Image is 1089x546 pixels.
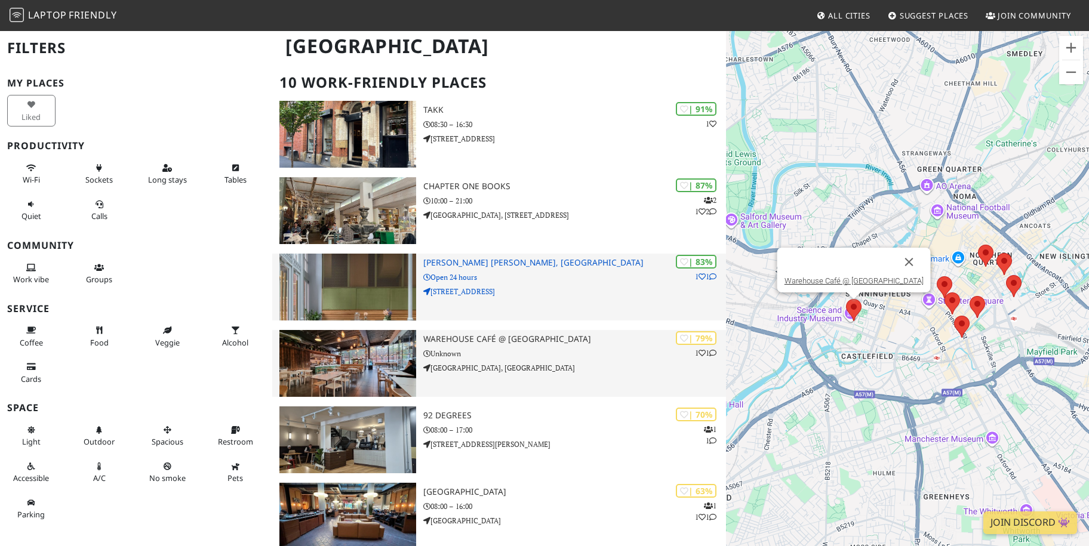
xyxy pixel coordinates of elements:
[23,174,40,185] span: Stable Wi-Fi
[10,8,24,22] img: LaptopFriendly
[981,5,1076,26] a: Join Community
[900,10,969,21] span: Suggest Places
[143,456,192,488] button: No smoke
[7,303,265,314] h3: Service
[211,320,260,352] button: Alcohol
[423,362,726,374] p: [GEOGRAPHIC_DATA], [GEOGRAPHIC_DATA]
[143,158,192,190] button: Long stays
[423,501,726,512] p: 08:00 – 16:00
[1059,36,1083,60] button: Zoom in
[218,436,253,447] span: Restroom
[7,456,56,488] button: Accessible
[695,500,716,523] p: 1 1 1
[676,178,716,192] div: | 87%
[423,286,726,297] p: [STREET_ADDRESS]
[211,158,260,190] button: Tables
[276,30,724,63] h1: [GEOGRAPHIC_DATA]
[423,272,726,283] p: Open 24 hours
[423,209,726,221] p: [GEOGRAPHIC_DATA], [STREET_ADDRESS]
[423,334,726,344] h3: Warehouse Café @ [GEOGRAPHIC_DATA]
[272,101,726,168] a: Takk | 91% 1 Takk 08:30 – 16:30 [STREET_ADDRESS]
[423,515,726,526] p: [GEOGRAPHIC_DATA]
[7,78,265,89] h3: My Places
[1059,60,1083,84] button: Zoom out
[998,10,1071,21] span: Join Community
[75,258,124,289] button: Groups
[7,493,56,525] button: Parking
[279,254,416,320] img: Whitworth Locke, Civic Quarter
[91,211,107,221] span: Video/audio calls
[7,357,56,388] button: Cards
[272,406,726,473] a: 92 Degrees | 70% 11 92 Degrees 08:00 – 17:00 [STREET_ADDRESS][PERSON_NAME]
[676,408,716,421] div: | 70%
[423,119,726,130] p: 08:30 – 16:30
[423,181,726,192] h3: Chapter One Books
[149,473,186,483] span: Smoke free
[423,411,726,421] h3: 92 Degrees
[93,473,106,483] span: Air conditioned
[695,271,716,282] p: 1 1
[86,174,113,185] span: Power sockets
[272,254,726,320] a: Whitworth Locke, Civic Quarter | 83% 11 [PERSON_NAME] [PERSON_NAME], [GEOGRAPHIC_DATA] Open 24 ho...
[228,473,244,483] span: Pet friendly
[811,5,875,26] a: All Cities
[10,5,117,26] a: LaptopFriendly LaptopFriendly
[7,30,265,66] h2: Filters
[7,420,56,452] button: Light
[895,248,924,276] button: Close
[148,174,187,185] span: Long stays
[21,374,42,384] span: Credit cards
[279,101,416,168] img: Takk
[272,177,726,244] a: Chapter One Books | 87% 212 Chapter One Books 10:00 – 21:00 [GEOGRAPHIC_DATA], [STREET_ADDRESS]
[87,274,113,285] span: Group tables
[152,436,183,447] span: Spacious
[828,10,870,21] span: All Cities
[211,420,260,452] button: Restroom
[423,487,726,497] h3: [GEOGRAPHIC_DATA]
[883,5,974,26] a: Suggest Places
[7,258,56,289] button: Work vibe
[706,118,716,129] p: 1
[14,274,50,285] span: People working
[695,347,716,359] p: 1 1
[7,140,265,152] h3: Productivity
[84,436,115,447] span: Outdoor area
[272,330,726,397] a: Warehouse Café @ Science and Industry Museum | 79% 11 Warehouse Café @ [GEOGRAPHIC_DATA] Unknown ...
[7,320,56,352] button: Coffee
[423,133,726,144] p: [STREET_ADDRESS]
[22,436,41,447] span: Natural light
[75,158,124,190] button: Sockets
[75,195,124,226] button: Calls
[423,195,726,206] p: 10:00 – 21:00
[7,240,265,251] h3: Community
[423,439,726,450] p: [STREET_ADDRESS][PERSON_NAME]
[279,406,416,473] img: 92 Degrees
[21,211,41,221] span: Quiet
[155,337,180,348] span: Veggie
[279,330,416,397] img: Warehouse Café @ Science and Industry Museum
[69,8,116,21] span: Friendly
[28,8,67,21] span: Laptop
[676,331,716,345] div: | 79%
[90,337,109,348] span: Food
[423,258,726,268] h3: [PERSON_NAME] [PERSON_NAME], [GEOGRAPHIC_DATA]
[695,195,716,217] p: 2 1 2
[676,255,716,269] div: | 83%
[983,511,1077,534] a: Join Discord 👾
[423,424,726,436] p: 08:00 – 17:00
[143,320,192,352] button: Veggie
[7,195,56,226] button: Quiet
[211,456,260,488] button: Pets
[7,402,265,414] h3: Space
[14,473,50,483] span: Accessible
[279,177,416,244] img: Chapter One Books
[7,158,56,190] button: Wi-Fi
[224,174,247,185] span: Work-friendly tables
[785,276,924,285] a: Warehouse Café @ [GEOGRAPHIC_DATA]
[18,509,45,520] span: Parking
[75,456,124,488] button: A/C
[223,337,249,348] span: Alcohol
[704,424,716,446] p: 1 1
[143,420,192,452] button: Spacious
[676,484,716,498] div: | 63%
